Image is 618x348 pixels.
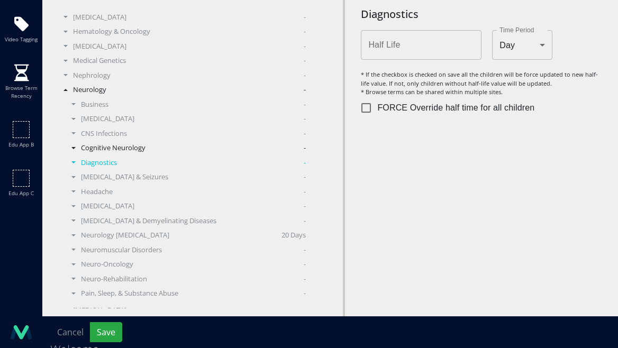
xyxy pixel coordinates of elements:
[304,305,306,316] span: -
[58,12,327,23] div: [MEDICAL_DATA]
[58,70,327,81] div: Nephrology
[11,322,32,343] img: logo
[58,26,327,37] div: Hematology & Oncology
[66,187,327,197] div: Headache
[281,230,306,241] span: 20 Days
[58,305,327,316] div: [MEDICAL_DATA]
[304,99,306,110] span: -
[304,129,306,139] span: -
[90,322,122,342] button: Save
[66,158,327,168] div: Diagnostics
[304,41,306,52] span: -
[304,259,306,270] span: -
[304,201,306,212] span: -
[58,41,327,52] div: [MEDICAL_DATA]
[304,158,306,168] span: -
[66,245,327,255] div: Neuromuscular Disorders
[66,201,327,212] div: [MEDICAL_DATA]
[361,70,602,97] div: * If the checkbox is checked on save all the children will be force updated to new half-life valu...
[66,274,327,285] div: Neuro-Rehabilitation
[304,12,306,23] span: -
[304,114,306,124] span: -
[66,143,327,153] div: Cognitive Neurology
[8,189,34,197] span: Edu app c
[66,216,327,226] div: [MEDICAL_DATA] & Demyelinating Diseases
[304,143,306,153] span: -
[58,56,327,66] div: Medical Genetics
[304,56,306,66] span: -
[50,322,90,342] button: Cancel
[304,274,306,285] span: -
[66,99,327,110] div: Business
[304,187,306,197] span: -
[304,85,306,95] span: -
[58,85,327,95] div: Neurology
[304,288,306,299] span: -
[66,230,327,241] div: Neurology [MEDICAL_DATA]
[66,288,327,299] div: Pain, Sleep, & Substance Abuse
[492,30,552,60] div: Day
[5,35,38,43] span: Video tagging
[304,216,306,226] span: -
[66,129,327,139] div: CNS Infections
[66,172,327,182] div: [MEDICAL_DATA] & Seizures
[304,172,306,182] span: -
[66,114,327,124] div: [MEDICAL_DATA]
[361,8,602,21] h5: Diagnostics
[377,102,534,114] span: FORCE Override half time for all children
[66,259,327,270] div: Neuro-Oncology
[3,84,40,100] span: Browse term recency
[8,141,34,149] span: Edu app b
[304,70,306,81] span: -
[304,245,306,255] span: -
[304,26,306,37] span: -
